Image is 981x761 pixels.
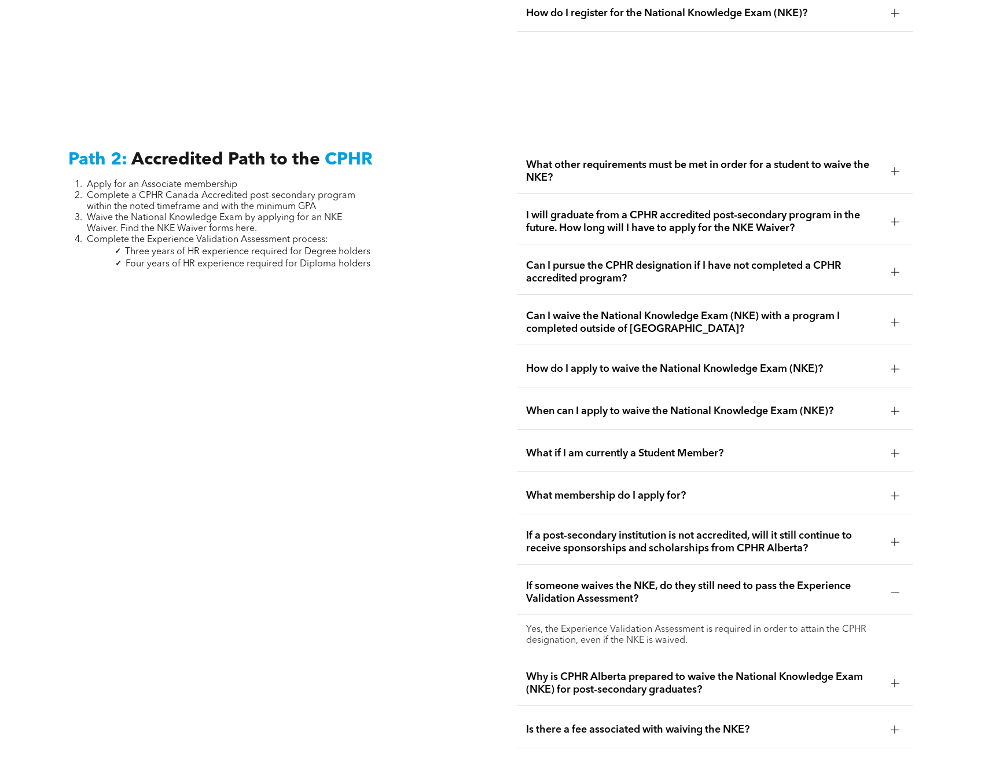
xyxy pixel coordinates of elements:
span: Waive the National Knowledge Exam by applying for an NKE Waiver. Find the NKE Waiver forms here. [87,213,342,233]
span: Three years of HR experience required for Degree holders [125,247,370,257]
span: Path 2: [68,151,127,169]
span: When can I apply to waive the National Knowledge Exam (NKE)? [526,405,881,418]
span: Complete a CPHR Canada Accredited post-secondary program within the noted timeframe and with the ... [87,191,355,211]
span: How do I apply to waive the National Knowledge Exam (NKE)? [526,363,881,375]
span: What membership do I apply for? [526,489,881,502]
span: Four years of HR experience required for Diploma holders [126,259,370,269]
span: Can I waive the National Knowledge Exam (NKE) with a program I completed outside of [GEOGRAPHIC_D... [526,310,881,335]
span: Why is CPHR Alberta prepared to waive the National Knowledge Exam (NKE) for post-secondary gradua... [526,671,881,696]
span: If a post-secondary institution is not accredited, will it still continue to receive sponsorships... [526,529,881,555]
span: What other requirements must be met in order for a student to waive the NKE? [526,159,881,184]
span: CPHR [325,151,373,169]
span: If someone waives the NKE, do they still need to pass the Experience Validation Assessment? [526,580,881,605]
span: Accredited Path to the [131,151,320,169]
span: Is there a fee associated with waiving the NKE? [526,723,881,736]
span: Can I pursue the CPHR designation if I have not completed a CPHR accredited program? [526,259,881,285]
span: What if I am currently a Student Member? [526,447,881,460]
span: Apply for an Associate membership [87,180,237,189]
p: Yes, the Experience Validation Assessment is required in order to attain the CPHR designation, ev... [526,624,903,646]
span: Complete the Experience Validation Assessment process: [87,235,328,244]
span: How do I register for the National Knowledge Exam (NKE)? [526,7,881,20]
span: I will graduate from a CPHR accredited post-secondary program in the future. How long will I have... [526,209,881,235]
